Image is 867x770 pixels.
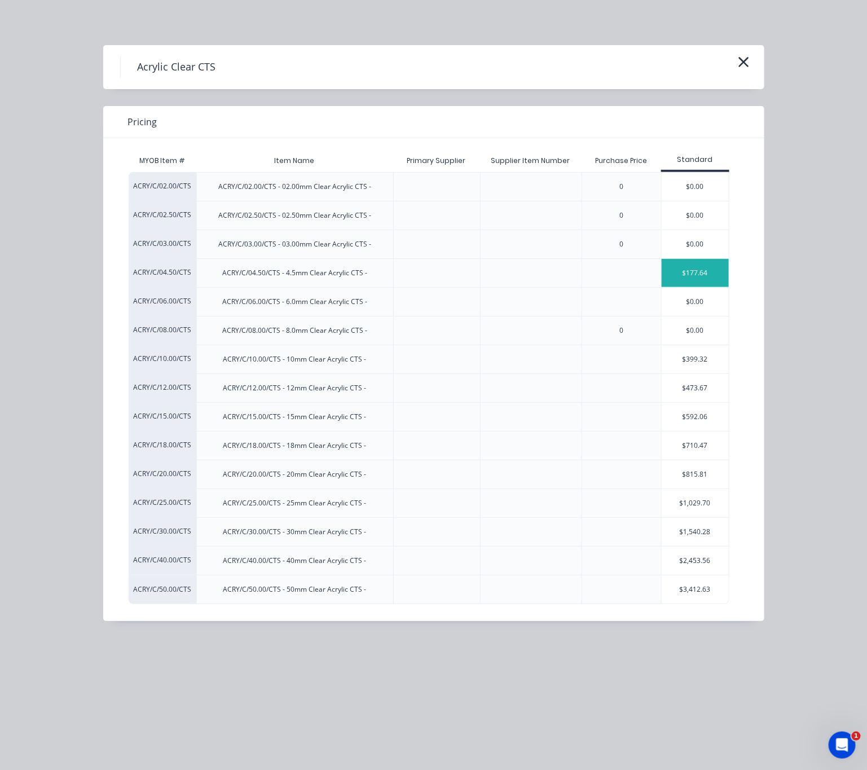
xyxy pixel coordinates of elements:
[662,547,729,575] div: $2,453.56
[662,173,729,201] div: $0.00
[662,575,729,604] div: $3,412.63
[662,230,729,258] div: $0.00
[223,556,367,566] div: ACRY/C/40.00/CTS - 40mm Clear Acrylic CTS -
[223,584,367,595] div: ACRY/C/50.00/CTS - 50mm Clear Acrylic CTS -
[586,147,656,175] div: Purchase Price
[662,460,729,489] div: $815.81
[662,489,729,517] div: $1,029.70
[662,403,729,431] div: $592.06
[619,325,623,336] div: 0
[223,412,367,422] div: ACRY/C/15.00/CTS - 15mm Clear Acrylic CTS -
[662,259,729,287] div: $177.64
[129,149,196,172] div: MYOB Item #
[129,431,196,460] div: ACRY/C/18.00/CTS
[129,489,196,517] div: ACRY/C/25.00/CTS
[852,732,861,741] span: 1
[218,239,371,249] div: ACRY/C/03.00/CTS - 03.00mm Clear Acrylic CTS -
[129,373,196,402] div: ACRY/C/12.00/CTS
[218,210,371,221] div: ACRY/C/02.50/CTS - 02.50mm Clear Acrylic CTS -
[662,288,729,316] div: $0.00
[223,354,367,364] div: ACRY/C/10.00/CTS - 10mm Clear Acrylic CTS -
[129,575,196,604] div: ACRY/C/50.00/CTS
[129,201,196,230] div: ACRY/C/02.50/CTS
[662,316,729,345] div: $0.00
[662,374,729,402] div: $473.67
[661,155,730,165] div: Standard
[619,239,623,249] div: 0
[128,115,157,129] span: Pricing
[129,517,196,546] div: ACRY/C/30.00/CTS
[662,518,729,546] div: $1,540.28
[222,297,367,307] div: ACRY/C/06.00/CTS - 6.0mm Clear Acrylic CTS -
[129,258,196,287] div: ACRY/C/04.50/CTS
[129,546,196,575] div: ACRY/C/40.00/CTS
[129,230,196,258] div: ACRY/C/03.00/CTS
[619,210,623,221] div: 0
[223,383,367,393] div: ACRY/C/12.00/CTS - 12mm Clear Acrylic CTS -
[129,345,196,373] div: ACRY/C/10.00/CTS
[662,345,729,373] div: $399.32
[482,147,579,175] div: Supplier Item Number
[223,498,367,508] div: ACRY/C/25.00/CTS - 25mm Clear Acrylic CTS -
[222,268,367,278] div: ACRY/C/04.50/CTS - 4.5mm Clear Acrylic CTS -
[222,325,367,336] div: ACRY/C/08.00/CTS - 8.0mm Clear Acrylic CTS -
[662,432,729,460] div: $710.47
[129,172,196,201] div: ACRY/C/02.00/CTS
[129,287,196,316] div: ACRY/C/06.00/CTS
[129,316,196,345] div: ACRY/C/08.00/CTS
[218,182,371,192] div: ACRY/C/02.00/CTS - 02.00mm Clear Acrylic CTS -
[129,460,196,489] div: ACRY/C/20.00/CTS
[829,732,856,759] iframe: Intercom live chat
[662,201,729,230] div: $0.00
[120,56,233,78] h4: Acrylic Clear CTS
[223,527,367,537] div: ACRY/C/30.00/CTS - 30mm Clear Acrylic CTS -
[223,441,367,451] div: ACRY/C/18.00/CTS - 18mm Clear Acrylic CTS -
[223,469,367,479] div: ACRY/C/20.00/CTS - 20mm Clear Acrylic CTS -
[398,147,475,175] div: Primary Supplier
[266,147,324,175] div: Item Name
[619,182,623,192] div: 0
[129,402,196,431] div: ACRY/C/15.00/CTS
